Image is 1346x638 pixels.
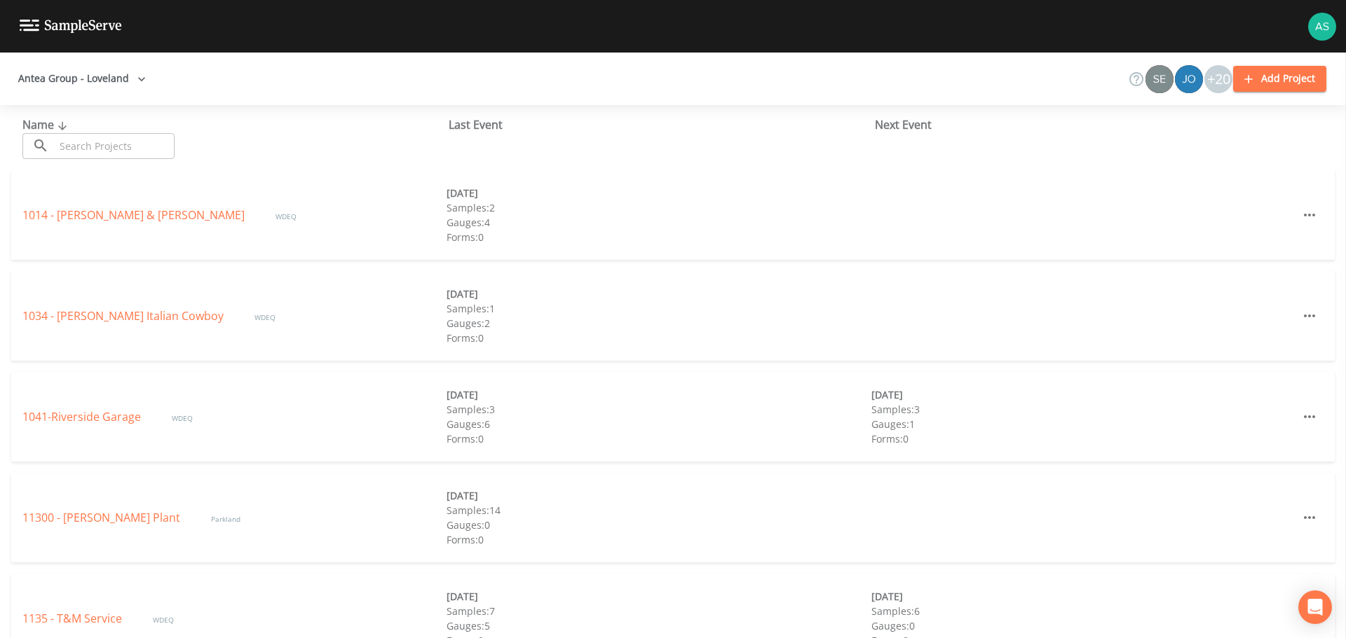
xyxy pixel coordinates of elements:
div: Forms: 0 [447,331,871,345]
span: WDEQ [172,413,193,423]
div: Sean McKinstry [1145,65,1174,93]
a: 1014 - [PERSON_NAME] & [PERSON_NAME] [22,207,247,223]
img: 52efdf5eb87039e5b40670955cfdde0b [1146,65,1174,93]
input: Search Projects [55,133,175,159]
div: Samples: 6 [871,604,1296,618]
div: [DATE] [447,186,871,200]
div: Samples: 2 [447,200,871,215]
button: Antea Group - Loveland [13,66,151,92]
div: Josh Watzak [1174,65,1204,93]
span: WDEQ [254,312,276,322]
img: d2de15c11da5451b307a030ac90baa3e [1175,65,1203,93]
div: Samples: 14 [447,503,871,518]
a: 1135 - T&M Service [22,611,125,626]
div: Gauges: 6 [447,417,871,431]
div: [DATE] [447,286,871,301]
button: Add Project [1233,66,1326,92]
img: logo [20,20,122,33]
div: Samples: 3 [871,402,1296,417]
span: WDEQ [153,615,174,625]
div: [DATE] [871,387,1296,402]
div: Forms: 0 [447,532,871,547]
div: Open Intercom Messenger [1298,590,1332,624]
div: Forms: 0 [447,431,871,446]
div: Gauges: 1 [871,417,1296,431]
div: Gauges: 2 [447,316,871,331]
div: Gauges: 4 [447,215,871,230]
img: 360e392d957c10372a2befa2d3a287f3 [1308,13,1336,41]
div: Samples: 1 [447,301,871,316]
span: Parkland [211,514,240,524]
div: [DATE] [447,589,871,604]
div: Samples: 3 [447,402,871,417]
span: Name [22,117,71,132]
div: Forms: 0 [871,431,1296,446]
div: [DATE] [447,387,871,402]
div: [DATE] [871,589,1296,604]
div: Gauges: 5 [447,618,871,633]
div: Next Event [875,116,1301,133]
div: Samples: 7 [447,604,871,618]
div: Last Event [449,116,875,133]
div: Forms: 0 [447,230,871,244]
a: 1034 - [PERSON_NAME] Italian Cowboy [22,308,226,324]
a: 1041-Riverside Garage [22,409,144,424]
a: 11300 - [PERSON_NAME] Plant [22,510,183,525]
div: Gauges: 0 [447,518,871,532]
div: Gauges: 0 [871,618,1296,633]
div: +20 [1204,65,1232,93]
div: [DATE] [447,488,871,503]
span: WDEQ [276,211,297,221]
